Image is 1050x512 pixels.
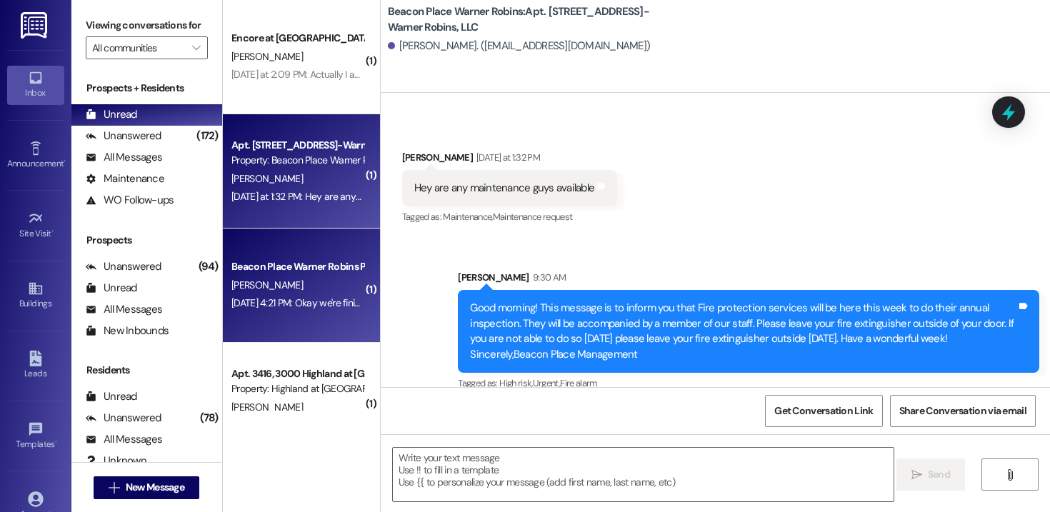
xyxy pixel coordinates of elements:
[443,211,492,223] span: Maintenance ,
[7,206,64,245] a: Site Visit •
[774,403,873,418] span: Get Conversation Link
[86,453,146,468] div: Unknown
[414,181,595,196] div: Hey are any maintenance guys available
[231,278,303,291] span: [PERSON_NAME]
[86,14,208,36] label: Viewing conversations for
[1004,469,1015,481] i: 
[86,389,137,404] div: Unread
[86,150,162,165] div: All Messages
[231,31,364,46] div: Encore at [GEOGRAPHIC_DATA]
[231,50,303,63] span: [PERSON_NAME]
[231,259,364,274] div: Beacon Place Warner Robins Prospect
[231,381,364,396] div: Property: Highland at [GEOGRAPHIC_DATA]
[71,233,222,248] div: Prospects
[86,323,169,338] div: New Inbounds
[896,458,966,491] button: Send
[231,296,380,309] div: [DATE] 4:21 PM: Okay we're finished !
[86,281,137,296] div: Unread
[86,193,174,208] div: WO Follow-ups
[231,366,364,381] div: Apt. 3416, 3000 Highland at [GEOGRAPHIC_DATA]
[71,363,222,378] div: Residents
[388,4,674,35] b: Beacon Place Warner Robins: Apt. [STREET_ADDRESS]-Warner Robins, LLC
[7,417,64,456] a: Templates •
[86,259,161,274] div: Unanswered
[499,377,533,389] span: High risk ,
[21,12,50,39] img: ResiDesk Logo
[493,211,573,223] span: Maintenance request
[109,482,119,493] i: 
[86,129,161,144] div: Unanswered
[458,270,1039,290] div: [PERSON_NAME]
[86,432,162,447] div: All Messages
[890,395,1036,427] button: Share Conversation via email
[196,407,222,429] div: (78)
[231,172,303,185] span: [PERSON_NAME]
[86,302,162,317] div: All Messages
[94,476,199,499] button: New Message
[86,411,161,426] div: Unanswered
[71,81,222,96] div: Prospects + Residents
[86,107,137,122] div: Unread
[7,346,64,385] a: Leads
[192,42,200,54] i: 
[92,36,185,59] input: All communities
[402,150,618,170] div: [PERSON_NAME]
[7,276,64,315] a: Buildings
[402,206,618,227] div: Tagged as:
[193,125,221,147] div: (172)
[7,66,64,104] a: Inbox
[473,150,540,165] div: [DATE] at 1:32 PM
[126,480,184,495] span: New Message
[51,226,54,236] span: •
[195,256,222,278] div: (94)
[911,469,922,481] i: 
[55,437,57,447] span: •
[388,39,651,54] div: [PERSON_NAME]. ([EMAIL_ADDRESS][DOMAIN_NAME])
[899,403,1026,418] span: Share Conversation via email
[231,153,364,168] div: Property: Beacon Place Warner Robins
[231,68,364,81] div: [DATE] at 2:09 PM: Actually I am.
[458,373,1039,393] div: Tagged as:
[231,401,303,413] span: [PERSON_NAME]
[560,377,598,389] span: Fire alarm
[231,190,474,203] div: [DATE] at 1:32 PM: Hey are any maintenance guys available
[470,301,1016,362] div: Good morning! This message is to inform you that Fire protection services will be here this week ...
[529,270,566,285] div: 9:30 AM
[765,395,882,427] button: Get Conversation Link
[231,138,364,153] div: Apt. [STREET_ADDRESS]-Warner Robins, LLC
[928,467,950,482] span: Send
[64,156,66,166] span: •
[533,377,560,389] span: Urgent ,
[86,171,164,186] div: Maintenance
